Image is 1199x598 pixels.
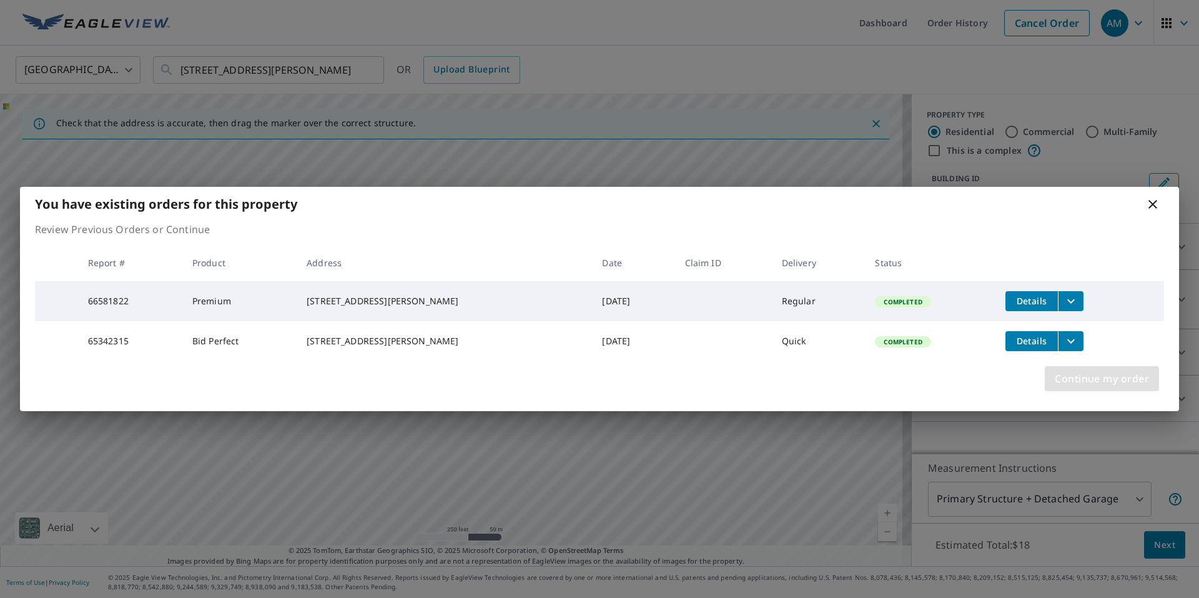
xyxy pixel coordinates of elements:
[1058,291,1083,311] button: filesDropdownBtn-66581822
[78,321,182,361] td: 65342315
[675,244,772,281] th: Claim ID
[772,281,866,321] td: Regular
[876,297,929,306] span: Completed
[307,295,582,307] div: [STREET_ADDRESS][PERSON_NAME]
[1013,335,1050,347] span: Details
[592,281,674,321] td: [DATE]
[772,321,866,361] td: Quick
[78,244,182,281] th: Report #
[1005,291,1058,311] button: detailsBtn-66581822
[772,244,866,281] th: Delivery
[592,244,674,281] th: Date
[876,337,929,346] span: Completed
[297,244,592,281] th: Address
[865,244,995,281] th: Status
[1058,331,1083,351] button: filesDropdownBtn-65342315
[35,196,297,212] b: You have existing orders for this property
[35,222,1164,237] p: Review Previous Orders or Continue
[78,281,182,321] td: 66581822
[182,281,297,321] td: Premium
[1055,370,1149,387] span: Continue my order
[1013,295,1050,307] span: Details
[592,321,674,361] td: [DATE]
[1045,366,1159,391] button: Continue my order
[307,335,582,347] div: [STREET_ADDRESS][PERSON_NAME]
[182,321,297,361] td: Bid Perfect
[182,244,297,281] th: Product
[1005,331,1058,351] button: detailsBtn-65342315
